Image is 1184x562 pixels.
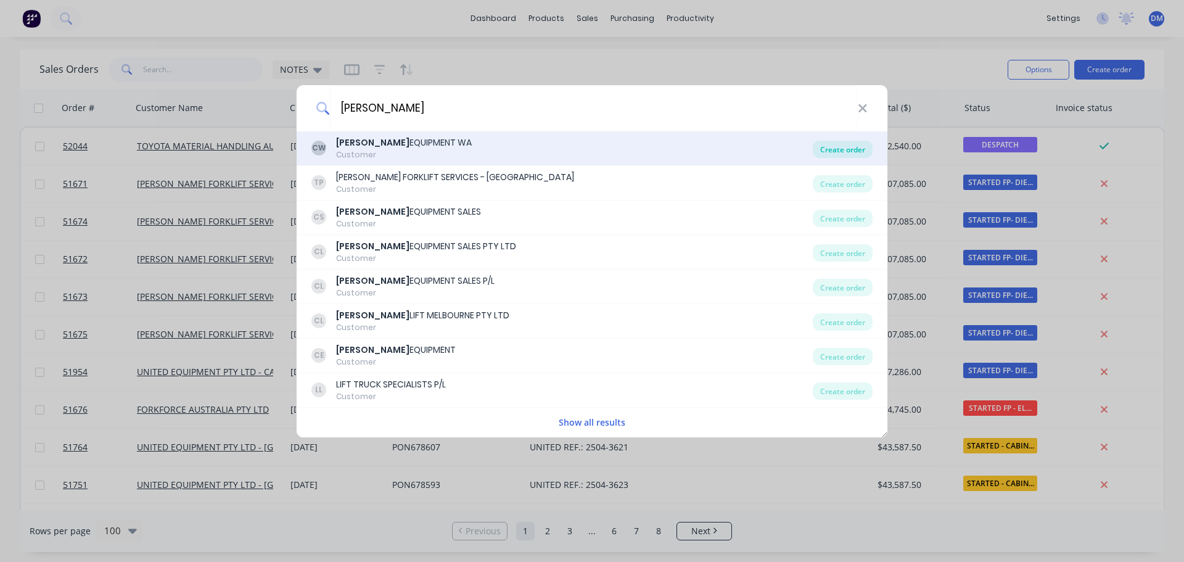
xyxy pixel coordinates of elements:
b: [PERSON_NAME] [336,344,409,356]
b: [PERSON_NAME] [336,275,409,287]
div: EQUIPMENT SALES PTY LTD [336,240,516,253]
div: LIFT MELBOURNE PTY LTD [336,309,509,322]
b: [PERSON_NAME] [336,136,409,149]
div: Customer [336,322,509,333]
div: CL [311,279,326,294]
div: Customer [336,218,481,229]
div: Create order [813,279,873,296]
div: EQUIPMENT SALES [336,205,481,218]
div: Create order [813,348,873,365]
div: EQUIPMENT SALES P/L [336,275,495,287]
div: CE [311,348,326,363]
div: EQUIPMENT WA [336,136,472,149]
div: Create order [813,313,873,331]
button: Show all results [555,415,629,429]
div: Create order [813,210,873,227]
div: EQUIPMENT [336,344,456,357]
div: LL [311,382,326,397]
b: [PERSON_NAME] [336,240,409,252]
div: Customer [336,391,446,402]
div: Customer [336,357,456,368]
div: Customer [336,287,495,299]
div: Customer [336,253,516,264]
div: Customer [336,149,472,160]
div: CS [311,210,326,225]
div: CW [311,141,326,155]
b: [PERSON_NAME] [336,309,409,321]
input: Enter a customer name to create a new order... [330,85,858,131]
div: CL [311,244,326,259]
div: Create order [813,244,873,262]
div: Create order [813,382,873,400]
div: Customer [336,184,574,195]
div: Create order [813,175,873,192]
div: [PERSON_NAME] FORKLIFT SERVICES - [GEOGRAPHIC_DATA] [336,171,574,184]
div: LIFT TRUCK SPECIALISTS P/L [336,378,446,391]
div: TP [311,175,326,190]
div: CL [311,313,326,328]
div: Create order [813,141,873,158]
b: [PERSON_NAME] [336,205,409,218]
